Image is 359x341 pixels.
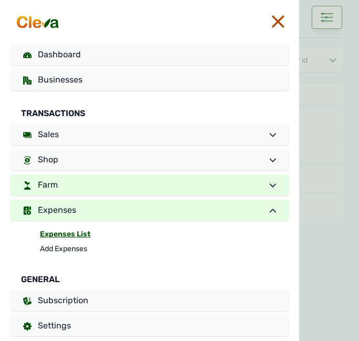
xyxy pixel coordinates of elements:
[38,321,71,330] span: Settings
[11,174,289,195] a: Farm
[38,129,59,139] span: Sales
[38,205,76,215] span: Expenses
[11,290,289,311] a: Subscription
[15,15,61,29] img: cleva_logo.png
[38,49,81,59] span: Dashboard
[11,69,289,90] a: Businesses
[11,124,289,145] a: Sales
[11,95,289,124] div: Transactions
[38,75,83,85] span: Businesses
[38,295,88,305] span: Subscription
[38,180,58,190] span: Farm
[11,315,289,336] a: Settings
[40,242,289,256] a: Add Expenses
[38,154,58,164] span: Shop
[40,227,289,242] a: Expenses List
[11,44,289,65] a: Dashboard
[11,261,289,290] div: General
[11,200,289,221] a: Expenses
[11,149,289,170] a: Shop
